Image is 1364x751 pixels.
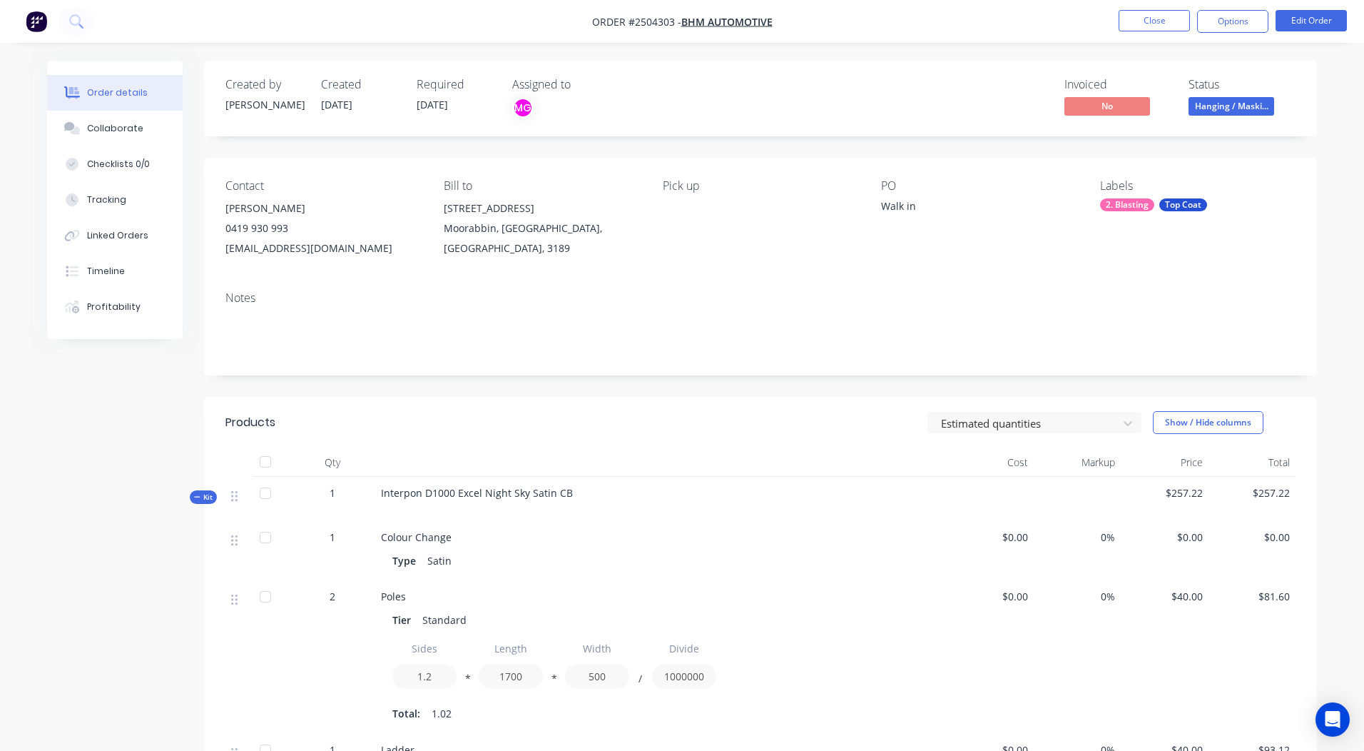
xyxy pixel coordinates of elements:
div: Standard [417,610,472,630]
div: Assigned to [512,78,655,91]
div: Satin [422,550,457,571]
span: No [1064,97,1150,115]
div: Qty [290,448,375,477]
div: Products [225,414,275,431]
div: Walk in [881,198,1059,218]
span: 1.02 [432,706,452,721]
input: Label [392,636,457,661]
div: Labels [1100,179,1296,193]
div: Status [1189,78,1296,91]
button: / [633,676,648,687]
div: Price [1121,448,1208,477]
div: Invoiced [1064,78,1171,91]
span: 0% [1039,589,1116,604]
span: 1 [330,530,335,545]
span: $0.00 [952,530,1028,545]
span: $0.00 [1214,530,1291,545]
button: Checklists 0/0 [47,146,183,182]
div: Notes [225,291,1296,305]
span: Hanging / Maski... [1189,97,1274,115]
div: 0419 930 993 [225,218,421,238]
input: Value [652,664,716,689]
div: [STREET_ADDRESS]Moorabbin, [GEOGRAPHIC_DATA], [GEOGRAPHIC_DATA], 3189 [444,198,639,258]
div: Created by [225,78,304,91]
button: MG [512,97,534,119]
button: Close [1119,10,1190,31]
div: Linked Orders [87,229,148,242]
button: Kit [190,490,217,504]
button: Show / Hide columns [1153,411,1263,434]
button: Hanging / Maski... [1189,97,1274,119]
div: Order details [87,86,148,99]
img: Factory [26,11,47,32]
div: PO [881,179,1077,193]
input: Label [479,636,543,661]
div: Timeline [87,265,125,278]
div: 2. Blasting [1100,198,1154,211]
span: 2 [330,589,335,604]
button: Order details [47,75,183,111]
div: Type [392,550,422,571]
div: [STREET_ADDRESS] [444,198,639,218]
button: Timeline [47,253,183,289]
div: Cost [946,448,1034,477]
button: Linked Orders [47,218,183,253]
div: [PERSON_NAME] [225,97,304,112]
div: [PERSON_NAME] [225,198,421,218]
span: 1 [330,485,335,500]
div: Required [417,78,495,91]
input: Label [652,636,716,661]
div: Total [1208,448,1296,477]
div: Tier [392,610,417,630]
div: Bill to [444,179,639,193]
input: Label [565,636,629,661]
div: [PERSON_NAME]0419 930 993[EMAIL_ADDRESS][DOMAIN_NAME] [225,198,421,258]
div: Top Coat [1159,198,1207,211]
input: Value [479,664,543,689]
span: Kit [194,492,213,503]
span: [DATE] [321,98,352,111]
div: Pick up [663,179,858,193]
div: Open Intercom Messenger [1315,702,1350,737]
button: Collaborate [47,111,183,146]
div: Contact [225,179,421,193]
div: Created [321,78,399,91]
span: $81.60 [1214,589,1291,604]
div: Collaborate [87,122,143,135]
input: Value [565,664,629,689]
input: Value [392,664,457,689]
span: 0% [1039,530,1116,545]
div: [EMAIL_ADDRESS][DOMAIN_NAME] [225,238,421,258]
span: Interpon D1000 Excel Night Sky Satin CB [381,486,573,500]
div: Profitability [87,301,141,313]
span: $0.00 [1126,530,1203,545]
span: Total: [392,706,420,721]
span: $40.00 [1126,589,1203,604]
span: $257.22 [1126,485,1203,500]
div: Checklists 0/0 [87,158,150,171]
span: $257.22 [1214,485,1291,500]
button: Profitability [47,289,183,325]
button: Tracking [47,182,183,218]
a: BHM Automotive [681,15,773,29]
div: Markup [1034,448,1121,477]
button: Edit Order [1276,10,1347,31]
span: Poles [381,590,406,603]
div: Moorabbin, [GEOGRAPHIC_DATA], [GEOGRAPHIC_DATA], 3189 [444,218,639,258]
span: $0.00 [952,589,1028,604]
span: [DATE] [417,98,448,111]
button: Options [1197,10,1268,33]
span: Colour Change [381,530,452,544]
div: Tracking [87,193,126,206]
span: Order #2504303 - [592,15,681,29]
